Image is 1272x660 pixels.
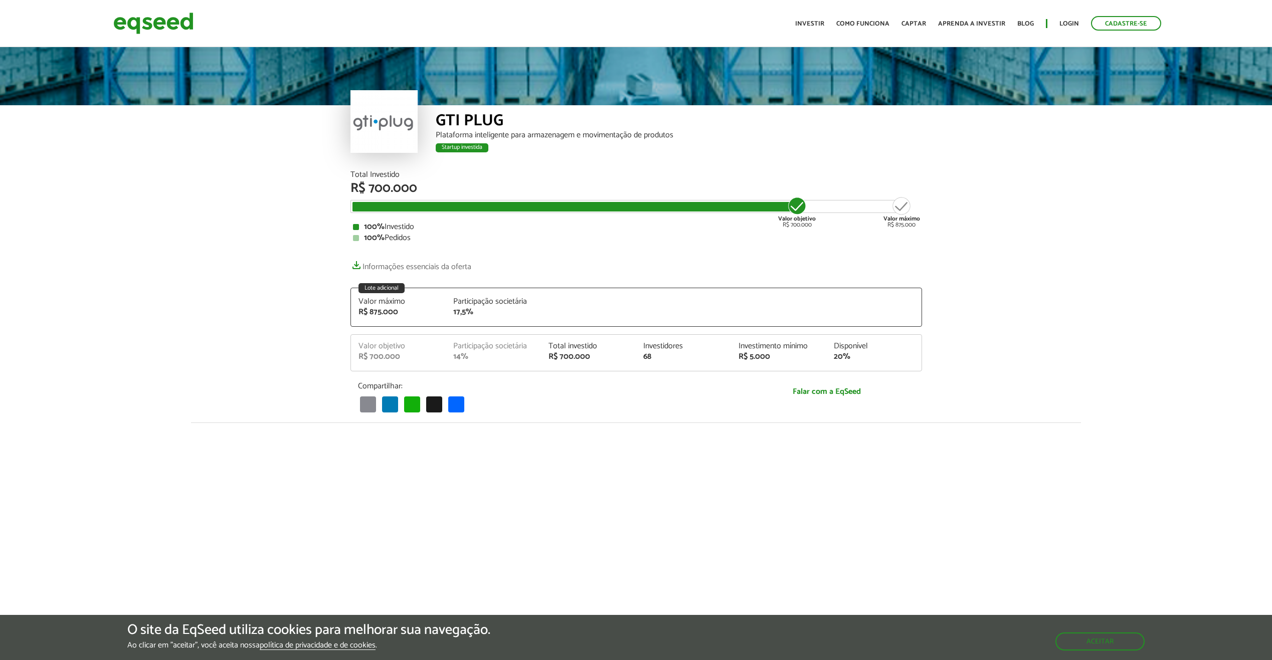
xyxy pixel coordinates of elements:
div: R$ 700.000 [778,196,816,228]
div: 68 [643,353,723,361]
strong: Valor objetivo [778,214,816,224]
div: Investido [353,223,920,231]
div: R$ 700.000 [549,353,629,361]
p: Ao clicar em "aceitar", você aceita nossa . [127,640,490,650]
h5: O site da EqSeed utiliza cookies para melhorar sua navegação. [127,622,490,638]
div: Disponível [834,342,914,350]
a: política de privacidade e de cookies [260,641,376,650]
img: EqSeed [113,10,194,37]
strong: 100% [364,220,385,234]
a: LinkedIn [380,396,400,412]
div: GTI PLUG [436,113,922,131]
div: R$ 5.000 [739,353,819,361]
a: Blog [1017,21,1034,27]
p: Compartilhar: [358,381,724,391]
a: Cadastre-se [1091,16,1161,31]
div: Total investido [549,342,629,350]
a: WhatsApp [402,396,422,412]
a: Aprenda a investir [938,21,1005,27]
div: Total Investido [350,171,922,179]
strong: 100% [364,231,385,245]
div: R$ 875.000 [883,196,920,228]
a: Email [358,396,378,412]
div: Startup investida [436,143,488,152]
div: Pedidos [353,234,920,242]
div: R$ 700.000 [350,182,922,195]
div: R$ 700.000 [358,353,439,361]
div: 14% [453,353,533,361]
button: Aceitar [1055,632,1145,650]
div: Investidores [643,342,723,350]
div: Investimento mínimo [739,342,819,350]
div: 20% [834,353,914,361]
a: Como funciona [836,21,889,27]
a: Informações essenciais da oferta [350,257,471,271]
div: Valor objetivo [358,342,439,350]
a: Falar com a EqSeed [739,381,915,402]
div: Lote adicional [358,283,405,293]
a: Share [446,396,466,412]
div: Participação societária [453,342,533,350]
div: 17,5% [453,308,533,316]
div: R$ 875.000 [358,308,439,316]
a: Investir [795,21,824,27]
div: Plataforma inteligente para armazenagem e movimentação de produtos [436,131,922,139]
div: Participação societária [453,298,533,306]
a: X [424,396,444,412]
div: Valor máximo [358,298,439,306]
strong: Valor máximo [883,214,920,224]
a: Captar [901,21,926,27]
a: Login [1059,21,1079,27]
